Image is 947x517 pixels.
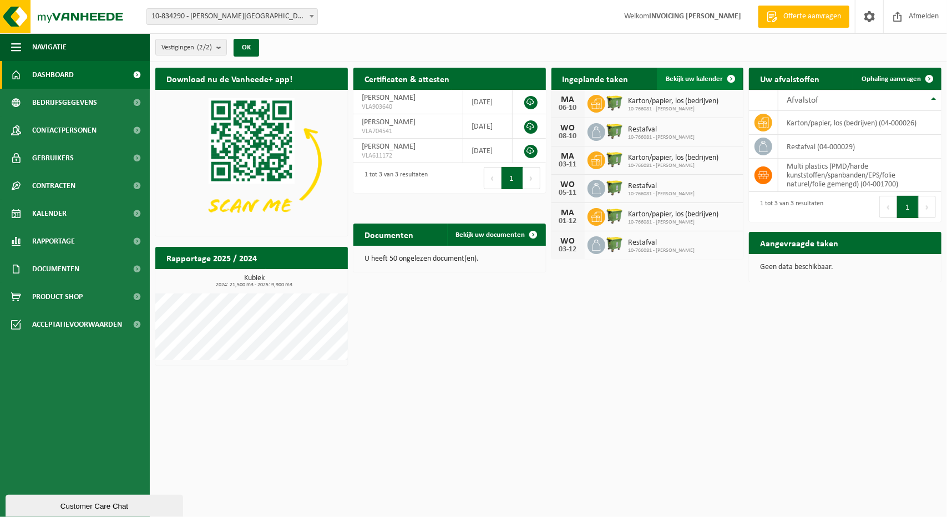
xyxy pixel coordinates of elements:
span: [PERSON_NAME] [362,118,416,126]
h2: Uw afvalstoffen [749,68,830,89]
a: Offerte aanvragen [758,6,849,28]
span: Ophaling aanvragen [862,75,921,83]
span: 10-766081 - [PERSON_NAME] [629,191,695,197]
span: Karton/papier, los (bedrijven) [629,210,719,219]
img: WB-1100-HPE-GN-51 [605,121,624,140]
div: 08-10 [557,133,579,140]
span: Offerte aanvragen [781,11,844,22]
span: VLA611172 [362,151,455,160]
span: Gebruikers [32,144,74,172]
td: restafval (04-000029) [778,135,941,159]
span: Product Shop [32,283,83,311]
div: MA [557,209,579,217]
div: 01-12 [557,217,579,225]
strong: INVOICING [PERSON_NAME] [649,12,741,21]
div: 03-12 [557,246,579,254]
span: 10-834290 - EGGERMONT STEFANIE - TORHOUT [147,9,317,24]
span: 10-766081 - [PERSON_NAME] [629,106,719,113]
div: MA [557,152,579,161]
span: VLA903640 [362,103,455,111]
span: Restafval [629,125,695,134]
count: (2/2) [197,44,212,51]
span: 10-766081 - [PERSON_NAME] [629,219,719,226]
img: Download de VHEPlus App [155,90,348,234]
div: 05-11 [557,189,579,197]
span: Kalender [32,200,67,227]
img: WB-1100-HPE-GN-51 [605,150,624,169]
button: OK [234,39,259,57]
span: 2024: 21,500 m3 - 2025: 9,900 m3 [161,282,348,288]
div: WO [557,180,579,189]
td: [DATE] [463,114,513,139]
a: Ophaling aanvragen [853,68,940,90]
td: multi plastics (PMD/harde kunststoffen/spanbanden/EPS/folie naturel/folie gemengd) (04-001700) [778,159,941,192]
span: 10-766081 - [PERSON_NAME] [629,134,695,141]
span: VLA704541 [362,127,455,136]
h3: Kubiek [161,275,348,288]
div: 1 tot 3 van 3 resultaten [359,166,428,190]
span: Bekijk uw documenten [456,231,525,239]
button: 1 [502,167,523,189]
h2: Certificaten & attesten [353,68,460,89]
button: Previous [484,167,502,189]
div: 03-11 [557,161,579,169]
h2: Download nu de Vanheede+ app! [155,68,303,89]
span: Rapportage [32,227,75,255]
span: 10-766081 - [PERSON_NAME] [629,247,695,254]
a: Bekijk rapportage [265,268,347,291]
h2: Documenten [353,224,424,245]
span: Restafval [629,239,695,247]
span: 10-766081 - [PERSON_NAME] [629,163,719,169]
img: WB-1100-HPE-GN-51 [605,235,624,254]
span: 10-834290 - EGGERMONT STEFANIE - TORHOUT [146,8,318,25]
div: 06-10 [557,104,579,112]
h2: Rapportage 2025 / 2024 [155,247,268,268]
span: Acceptatievoorwaarden [32,311,122,338]
iframe: chat widget [6,493,185,517]
span: [PERSON_NAME] [362,143,416,151]
span: Navigatie [32,33,67,61]
span: [PERSON_NAME] [362,94,416,102]
td: [DATE] [463,90,513,114]
td: karton/papier, los (bedrijven) (04-000026) [778,111,941,135]
span: Vestigingen [161,39,212,56]
span: Contactpersonen [32,116,97,144]
img: WB-1100-HPE-GN-51 [605,206,624,225]
div: MA [557,95,579,104]
button: 1 [897,196,919,218]
p: Geen data beschikbaar. [760,263,930,271]
a: Bekijk uw kalender [657,68,742,90]
h2: Ingeplande taken [551,68,640,89]
span: Bekijk uw kalender [666,75,723,83]
span: Restafval [629,182,695,191]
img: WB-1100-HPE-GN-51 [605,178,624,197]
span: Documenten [32,255,79,283]
div: 1 tot 3 van 3 resultaten [754,195,823,219]
span: Karton/papier, los (bedrijven) [629,97,719,106]
td: [DATE] [463,139,513,163]
button: Vestigingen(2/2) [155,39,227,55]
p: U heeft 50 ongelezen document(en). [364,255,535,263]
button: Next [523,167,540,189]
div: WO [557,237,579,246]
span: Dashboard [32,61,74,89]
span: Contracten [32,172,75,200]
h2: Aangevraagde taken [749,232,849,254]
span: Bedrijfsgegevens [32,89,97,116]
img: WB-1100-HPE-GN-51 [605,93,624,112]
button: Previous [879,196,897,218]
button: Next [919,196,936,218]
span: Karton/papier, los (bedrijven) [629,154,719,163]
div: WO [557,124,579,133]
span: Afvalstof [787,96,818,105]
a: Bekijk uw documenten [447,224,545,246]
